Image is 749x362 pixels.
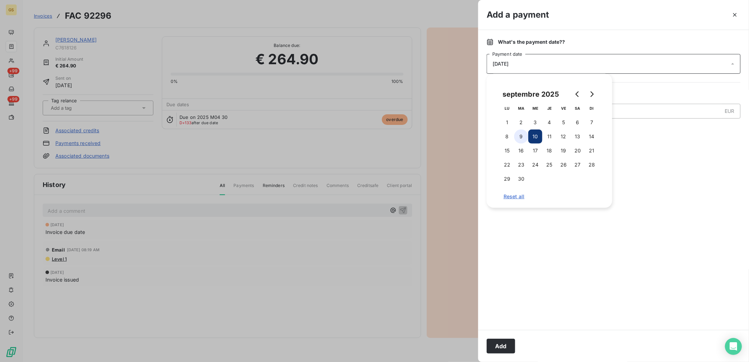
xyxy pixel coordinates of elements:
button: 23 [514,158,528,172]
th: mardi [514,101,528,115]
button: 29 [500,172,514,186]
button: 16 [514,144,528,158]
button: 7 [585,115,599,129]
div: Open Intercom Messenger [725,338,742,355]
button: 14 [585,129,599,144]
button: 4 [542,115,556,129]
th: mercredi [528,101,542,115]
button: 27 [571,158,585,172]
button: 21 [585,144,599,158]
button: 25 [542,158,556,172]
th: vendredi [556,101,571,115]
th: lundi [500,101,514,115]
button: 19 [556,144,571,158]
span: [DATE] [493,61,509,67]
span: What's the payment date? ? [498,38,565,46]
button: 3 [528,115,542,129]
button: 10 [528,129,542,144]
button: 26 [556,158,571,172]
th: jeudi [542,101,556,115]
button: 2 [514,115,528,129]
button: Add [487,339,515,354]
button: 8 [500,129,514,144]
button: 11 [542,129,556,144]
button: 18 [542,144,556,158]
button: 30 [514,172,528,186]
span: Reset all [504,194,595,199]
button: 17 [528,144,542,158]
button: 5 [556,115,571,129]
button: 22 [500,158,514,172]
button: 12 [556,129,571,144]
th: dimanche [585,101,599,115]
button: Go to previous month [571,87,585,101]
span: New Balance Due: [487,124,741,131]
button: 28 [585,158,599,172]
button: 9 [514,129,528,144]
button: 1 [500,115,514,129]
button: 24 [528,158,542,172]
h3: Add a payment [487,8,549,21]
button: Go to next month [585,87,599,101]
div: septembre 2025 [500,89,561,100]
th: samedi [571,101,585,115]
button: 15 [500,144,514,158]
button: 6 [571,115,585,129]
button: 20 [571,144,585,158]
button: 13 [571,129,585,144]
